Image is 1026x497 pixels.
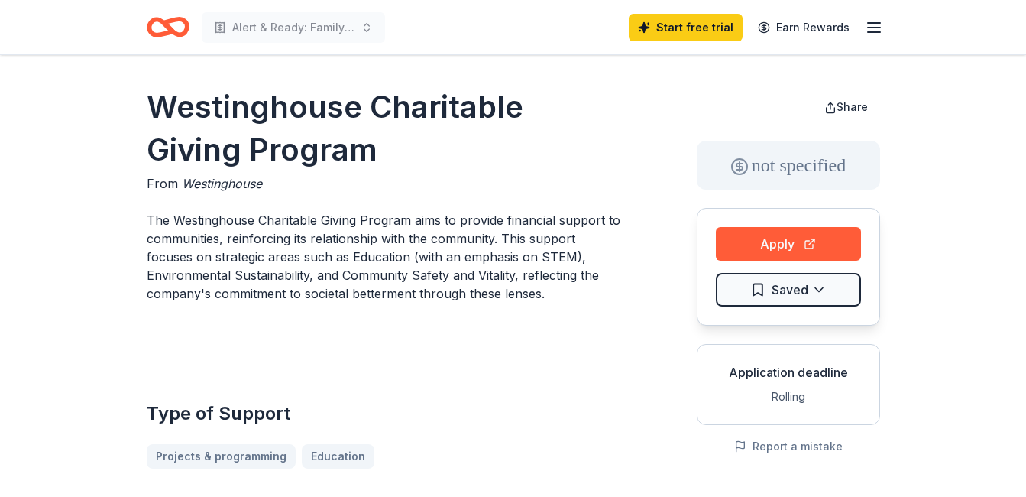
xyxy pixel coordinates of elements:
a: Start free trial [629,14,743,41]
h1: Westinghouse Charitable Giving Program [147,86,623,171]
a: Projects & programming [147,444,296,469]
h2: Type of Support [147,401,623,426]
span: Alert & Ready: Family Safety Workshop [232,18,354,37]
a: Education [302,444,374,469]
div: Rolling [710,388,867,406]
div: not specified [697,141,880,190]
button: Saved [716,273,861,307]
a: Home [147,9,189,45]
span: Share [837,100,868,113]
button: Apply [716,227,861,261]
div: Application deadline [710,363,867,382]
button: Alert & Ready: Family Safety Workshop [202,12,385,43]
button: Share [812,92,880,122]
a: Earn Rewards [749,14,859,41]
span: Saved [772,280,808,300]
button: Report a mistake [734,437,843,456]
span: Westinghouse [182,176,262,191]
p: The Westinghouse Charitable Giving Program aims to provide financial support to communities, rein... [147,211,623,303]
div: From [147,174,623,193]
